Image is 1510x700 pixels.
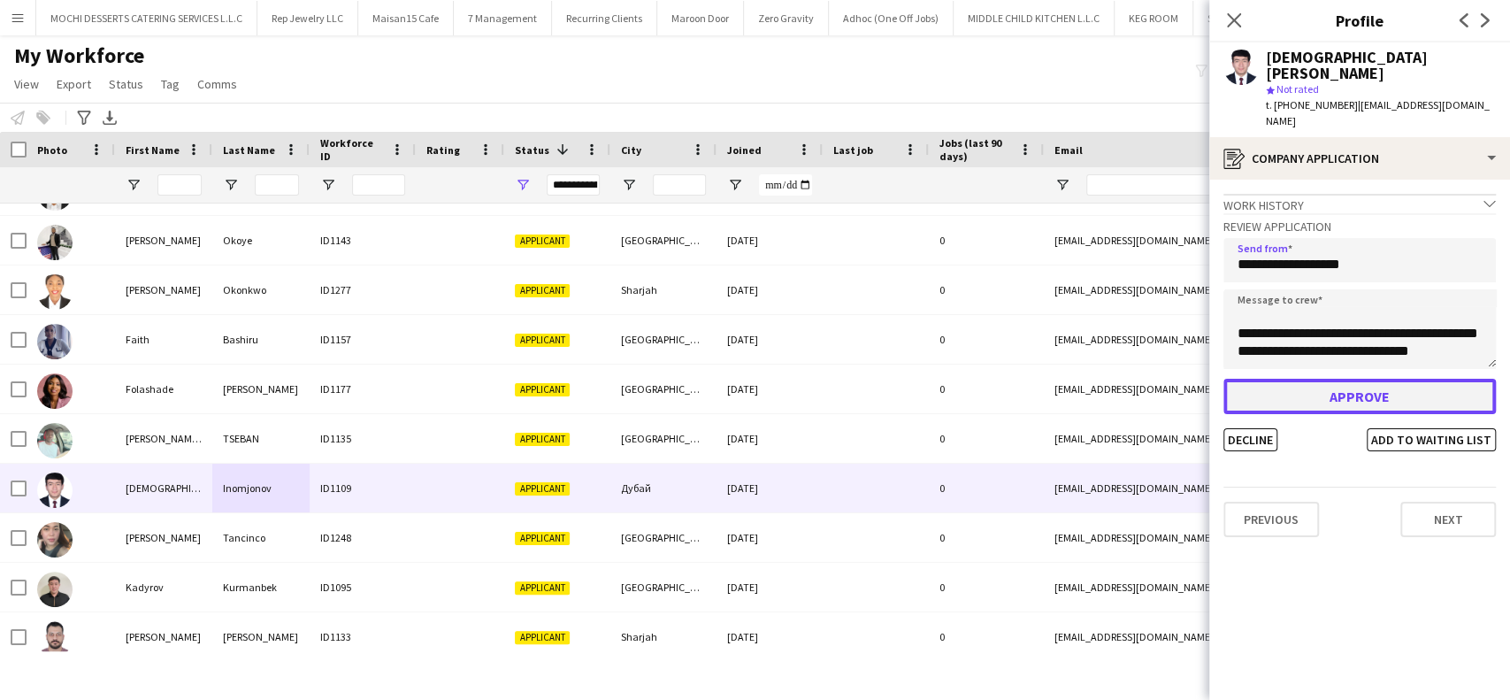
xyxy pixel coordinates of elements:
div: ID1095 [310,563,416,612]
span: Status [515,143,549,157]
span: Comms [197,76,237,92]
img: Karim Al Shetiwi [37,621,73,657]
div: [GEOGRAPHIC_DATA] [610,315,717,364]
button: Rep Jewelry LLC [257,1,358,35]
button: Open Filter Menu [727,177,743,193]
button: Open Filter Menu [515,177,531,193]
app-action-btn: Export XLSX [99,107,120,128]
input: Joined Filter Input [759,174,812,196]
button: MOCHI DESSERTS CATERING SERVICES L.L.C [36,1,257,35]
div: Kurmanbek [212,563,310,612]
button: Open Filter Menu [223,177,239,193]
div: Tancinco [212,513,310,562]
img: Kadyrov Kurmanbek [37,572,73,607]
button: Next [1400,502,1496,537]
div: Work history [1223,194,1496,213]
div: 0 [929,216,1044,265]
span: Export [57,76,91,92]
span: Photo [37,143,67,157]
span: Applicant [515,631,570,644]
div: 0 [929,365,1044,413]
button: Open Filter Menu [126,177,142,193]
div: Okonkwo [212,265,310,314]
button: 7 Management [454,1,552,35]
div: ID1277 [310,265,416,314]
button: Skelmore Hospitality [1193,1,1315,35]
div: [GEOGRAPHIC_DATA] [610,216,717,265]
span: t. [PHONE_NUMBER] [1266,98,1358,112]
div: Folashade [115,365,212,413]
span: Not rated [1276,82,1319,96]
div: [DATE] [717,315,823,364]
input: City Filter Input [653,174,706,196]
div: [PERSON_NAME] [212,612,310,661]
a: Status [102,73,150,96]
div: [DATE] [717,563,823,612]
div: [EMAIL_ADDRESS][DOMAIN_NAME] [1044,315,1398,364]
div: Sharjah [610,612,717,661]
span: First Name [126,143,180,157]
div: 0 [929,464,1044,512]
button: Add to waiting list [1367,428,1496,451]
span: Email [1054,143,1083,157]
div: [PERSON_NAME] [115,265,212,314]
div: Inomjonov [212,464,310,512]
div: Company application [1209,137,1510,180]
div: TSEBAN [212,414,310,463]
div: ID1133 [310,612,416,661]
div: 0 [929,612,1044,661]
div: [DEMOGRAPHIC_DATA] [115,464,212,512]
img: Folashade Habeeb [37,373,73,409]
div: [PERSON_NAME] [212,365,310,413]
div: [PERSON_NAME] [115,216,212,265]
button: Maroon Door [657,1,744,35]
span: Workforce ID [320,136,384,163]
span: Applicant [515,482,570,496]
span: Applicant [515,334,570,347]
div: ID1177 [310,365,416,413]
h3: Review Application [1223,219,1496,235]
input: First Name Filter Input [157,174,202,196]
div: 0 [929,315,1044,364]
button: Open Filter Menu [621,177,637,193]
div: [GEOGRAPHIC_DATA] [610,365,717,413]
div: [EMAIL_ADDRESS][DOMAIN_NAME] [1044,365,1398,413]
app-action-btn: Advanced filters [73,107,95,128]
span: Last Name [223,143,275,157]
input: Email Filter Input [1086,174,1387,196]
div: [DEMOGRAPHIC_DATA][PERSON_NAME] [1266,50,1496,81]
img: Cynthia Okonkwo [37,274,73,310]
span: Joined [727,143,762,157]
span: | [EMAIL_ADDRESS][DOMAIN_NAME] [1266,98,1490,127]
div: [PERSON_NAME] [115,513,212,562]
a: Comms [190,73,244,96]
button: Previous [1223,502,1319,537]
button: MIDDLE CHILD KITCHEN L.L.C [954,1,1115,35]
div: Дубай [610,464,717,512]
span: Status [109,76,143,92]
div: [PERSON_NAME] [PERSON_NAME] [115,414,212,463]
div: [GEOGRAPHIC_DATA] [610,563,717,612]
img: Faith Bashiru [37,324,73,359]
div: [EMAIL_ADDRESS][DOMAIN_NAME] [1044,563,1398,612]
div: Okoye [212,216,310,265]
div: [DATE] [717,464,823,512]
div: 0 [929,563,1044,612]
span: Applicant [515,581,570,595]
div: [EMAIL_ADDRESS][DOMAIN_NAME] [1044,464,1398,512]
button: Approve [1223,379,1496,414]
button: Decline [1223,428,1277,451]
div: [DATE] [717,513,823,562]
span: City [621,143,641,157]
div: [GEOGRAPHIC_DATA] [610,414,717,463]
input: Last Name Filter Input [255,174,299,196]
div: ID1135 [310,414,416,463]
div: [DATE] [717,216,823,265]
button: Open Filter Menu [320,177,336,193]
button: KEG ROOM [1115,1,1193,35]
a: View [7,73,46,96]
button: Maisan15 Cafe [358,1,454,35]
div: 0 [929,265,1044,314]
div: ID1143 [310,216,416,265]
div: [DATE] [717,265,823,314]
